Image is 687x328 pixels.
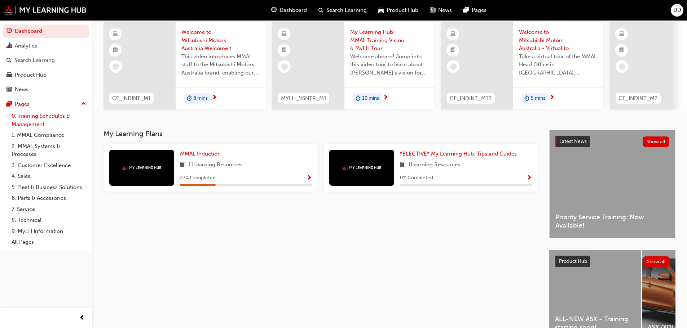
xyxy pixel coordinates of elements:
[3,98,89,111] button: Pages
[342,165,382,170] img: mmal
[549,130,675,238] a: Latest NewsShow allPriority Service Training: Now Available!
[15,42,37,50] div: Analytics
[441,22,603,109] a: CF_INDINT_M1BWelcome to Mitsubishi Motors Australia - Virtual tour video for all MMAL staffTake a...
[643,256,670,267] button: Show all
[307,174,312,183] button: Show Progress
[181,53,260,77] span: This video introduces MMAL staff to the Mitsubishi Motors Australia brand, enabling our staff to ...
[430,6,435,15] span: news-icon
[3,68,89,82] a: Product Hub
[6,101,12,108] span: pages-icon
[9,182,89,193] a: 5. Fleet & Business Solutions
[383,95,388,101] span: next-icon
[6,57,12,64] span: search-icon
[408,161,460,170] span: 1 Learning Resources
[472,6,486,14] span: Pages
[373,3,424,18] a: car-iconProduct Hub
[531,94,545,103] span: 5 mins
[378,6,384,15] span: car-icon
[14,56,55,64] div: Search Learning
[9,204,89,215] a: 7. Service
[212,95,217,101] span: next-icon
[180,174,216,182] span: 27 % Completed
[9,130,89,141] a: 1. MMAL Compliance
[3,39,89,53] a: Analytics
[400,150,517,157] span: *ELECTIVE* My Learning Hub: Tips and Guides
[438,6,452,14] span: News
[272,22,435,109] a: MYLH_VSNTR_M1My Learning Hub: MMAL Training Vision & MyLH Tour (Elective)Welcome aboard! Jump int...
[281,63,288,70] span: learningRecordVerb_NONE-icon
[279,6,307,14] span: Dashboard
[271,6,277,15] span: guage-icon
[463,6,469,15] span: pages-icon
[282,30,287,39] span: learningResourceType_ELEARNING-icon
[362,94,379,103] span: 10 mins
[326,6,367,14] span: Search Learning
[181,28,260,53] span: Welcome to Mitsubishi Motors Australia Welcome to Mitsubishi Motors Australia - Video (MMAL Induc...
[281,94,326,103] span: MYLH_VSNTR_M1
[104,22,266,109] a: CF_INDINT_M1Welcome to Mitsubishi Motors Australia Welcome to Mitsubishi Motors Australia - Video...
[619,30,624,39] span: learningResourceType_ELEARNING-icon
[424,3,458,18] a: news-iconNews
[400,150,520,158] a: *ELECTIVE* My Learning Hub: Tips and Guides
[307,175,312,181] span: Show Progress
[3,23,89,98] button: DashboardAnalyticsSearch LearningProduct HubNews
[559,138,587,144] span: Latest News
[3,24,89,38] a: Dashboard
[15,71,47,79] div: Product Hub
[519,53,598,77] span: Take a virtual tour of the MMAL Head Office in [GEOGRAPHIC_DATA], [GEOGRAPHIC_DATA].
[450,30,455,39] span: learningResourceType_ELEARNING-icon
[282,46,287,55] span: booktick-icon
[9,171,89,182] a: 4. Sales
[350,28,429,53] span: My Learning Hub: MMAL Training Vision & MyLH Tour (Elective)
[673,6,681,14] span: DD
[6,72,12,78] span: car-icon
[619,46,624,55] span: booktick-icon
[555,256,670,267] a: Product HubShow all
[265,3,313,18] a: guage-iconDashboard
[79,314,85,323] span: prev-icon
[450,63,457,70] span: learningRecordVerb_NONE-icon
[387,6,418,14] span: Product Hub
[180,161,185,170] span: book-icon
[524,94,529,103] span: duration-icon
[356,94,361,103] span: duration-icon
[122,165,162,170] img: mmal
[313,3,373,18] a: search-iconSearch Learning
[180,150,221,157] span: MMAL Induction
[400,174,433,182] span: 0 % Completed
[400,161,405,170] span: book-icon
[113,30,118,39] span: learningResourceType_ELEARNING-icon
[81,99,86,109] span: up-icon
[318,6,323,15] span: search-icon
[527,175,532,181] span: Show Progress
[350,53,429,77] span: Welcome aboard! Jump into this video tour to learn about [PERSON_NAME]'s vision for your learning...
[9,237,89,248] a: All Pages
[527,174,532,183] button: Show Progress
[555,136,669,147] a: Latest NewsShow all
[458,3,492,18] a: pages-iconPages
[3,83,89,96] a: News
[9,226,89,237] a: 9. MyLH Information
[549,95,555,101] span: next-icon
[450,94,492,103] span: CF_INDINT_M1B
[9,193,89,204] a: 6. Parts & Accessories
[113,63,119,70] span: learningRecordVerb_NONE-icon
[9,215,89,226] a: 8. Technical
[6,86,12,93] span: news-icon
[9,111,89,130] a: 0. Training Schedules & Management
[619,63,625,70] span: learningRecordVerb_NONE-icon
[3,54,89,67] a: Search Learning
[4,5,87,15] img: mmal
[187,94,192,103] span: duration-icon
[618,94,658,103] span: CF_INDINT_M2
[643,136,670,147] button: Show all
[519,28,598,53] span: Welcome to Mitsubishi Motors Australia - Virtual tour video for all MMAL staff
[6,43,12,49] span: chart-icon
[6,28,12,35] span: guage-icon
[188,161,243,170] span: 11 Learning Resources
[104,130,538,138] h3: My Learning Plans
[15,100,30,108] div: Pages
[9,141,89,160] a: 2. MMAL Systems & Processes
